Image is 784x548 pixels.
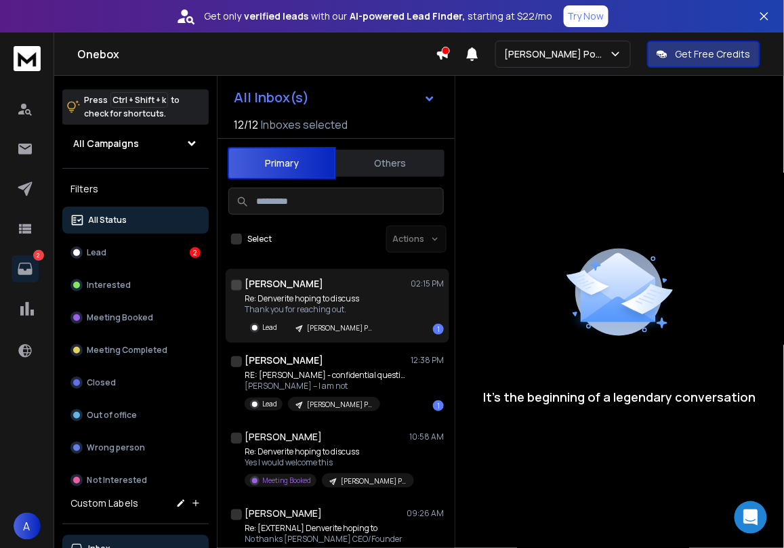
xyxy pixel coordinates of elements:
[87,410,137,421] p: Out of office
[14,46,41,71] img: logo
[245,457,407,468] p: Yes I would welcome this
[433,324,444,335] div: 1
[87,345,167,356] p: Meeting Completed
[247,234,272,245] label: Select
[245,507,322,520] h1: [PERSON_NAME]
[647,41,760,68] button: Get Free Credits
[33,250,44,261] p: 2
[62,272,209,299] button: Interested
[87,312,153,323] p: Meeting Booked
[87,377,116,388] p: Closed
[62,337,209,364] button: Meeting Completed
[87,475,147,486] p: Not Interested
[245,277,323,291] h1: [PERSON_NAME]
[262,399,277,409] p: Lead
[484,387,756,406] p: It’s the beginning of a legendary conversation
[245,534,407,545] p: No thanks [PERSON_NAME] CEO/Founder
[190,247,201,258] div: 2
[407,508,444,519] p: 09:26 AM
[676,47,751,61] p: Get Free Credits
[234,117,258,133] span: 12 / 12
[350,9,466,23] strong: AI-powered Lead Finder,
[336,148,445,178] button: Others
[262,322,277,333] p: Lead
[88,215,127,226] p: All Status
[62,402,209,429] button: Out of office
[62,130,209,157] button: All Campaigns
[245,381,407,392] p: [PERSON_NAME] – I am not
[341,476,406,486] p: [PERSON_NAME] Point
[14,513,41,540] button: A
[62,304,209,331] button: Meeting Booked
[73,137,139,150] h1: All Campaigns
[245,9,309,23] strong: verified leads
[245,430,322,444] h1: [PERSON_NAME]
[433,400,444,411] div: 1
[504,47,609,61] p: [PERSON_NAME] Point
[62,434,209,461] button: Wrong person
[245,446,407,457] p: Re: Denverite hoping to discuss
[228,147,336,180] button: Primary
[77,46,436,62] h1: Onebox
[62,180,209,198] h3: Filters
[12,255,39,282] a: 2
[245,354,323,367] h1: [PERSON_NAME]
[735,501,767,534] div: Open Intercom Messenger
[411,278,444,289] p: 02:15 PM
[568,9,604,23] p: Try Now
[87,442,145,453] p: Wrong person
[62,207,209,234] button: All Status
[245,523,407,534] p: Re: [EXTERNAL] Denverite hoping to
[411,355,444,366] p: 12:38 PM
[245,304,380,315] p: Thank you for reaching out.
[87,280,131,291] p: Interested
[62,467,209,494] button: Not Interested
[84,93,180,121] p: Press to check for shortcuts.
[110,92,168,108] span: Ctrl + Shift + k
[62,369,209,396] button: Closed
[307,400,372,410] p: [PERSON_NAME] Point
[62,239,209,266] button: Lead2
[234,91,309,104] h1: All Inbox(s)
[245,293,380,304] p: Re: Denverite hoping to discuss
[409,431,444,442] p: 10:58 AM
[87,247,106,258] p: Lead
[70,497,138,510] h3: Custom Labels
[245,370,407,381] p: RE: [PERSON_NAME] - confidential question
[223,84,447,111] button: All Inbox(s)
[564,5,608,27] button: Try Now
[261,117,348,133] h3: Inboxes selected
[307,323,372,333] p: [PERSON_NAME] Point
[205,9,553,23] p: Get only with our starting at $22/mo
[262,476,311,486] p: Meeting Booked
